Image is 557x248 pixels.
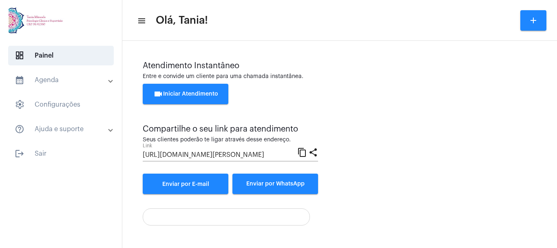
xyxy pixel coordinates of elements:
span: Sair [8,144,114,163]
span: Olá, Tania! [156,14,208,27]
span: Painel [8,46,114,65]
span: Configurações [8,95,114,114]
mat-expansion-panel-header: sidenav iconAjuda e suporte [5,119,122,139]
mat-panel-title: Ajuda e suporte [15,124,109,134]
div: Seus clientes poderão te ligar através desse endereço. [143,137,318,143]
mat-expansion-panel-header: sidenav iconAgenda [5,70,122,90]
mat-icon: sidenav icon [137,16,145,26]
mat-icon: sidenav icon [15,149,24,159]
mat-icon: sidenav icon [15,75,24,85]
div: Compartilhe o seu link para atendimento [143,125,318,134]
button: Enviar por WhatsApp [232,174,318,194]
mat-icon: content_copy [297,147,307,157]
mat-icon: share [308,147,318,157]
span: sidenav icon [15,100,24,109]
button: Iniciar Atendimento [143,84,228,104]
mat-icon: videocam [153,89,163,99]
span: Enviar por E-mail [162,181,209,187]
a: Enviar por E-mail [143,174,228,194]
mat-icon: add [528,16,538,25]
mat-icon: sidenav icon [15,124,24,134]
div: Atendimento Instantâneo [143,61,537,70]
div: Entre e convide um cliente para uma chamada instantânea. [143,74,537,80]
span: Enviar por WhatsApp [246,181,305,187]
img: 82f91219-cc54-a9e9-c892-318f5ec67ab1.jpg [7,4,67,37]
span: sidenav icon [15,51,24,60]
mat-panel-title: Agenda [15,75,109,85]
span: Iniciar Atendimento [153,91,218,97]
